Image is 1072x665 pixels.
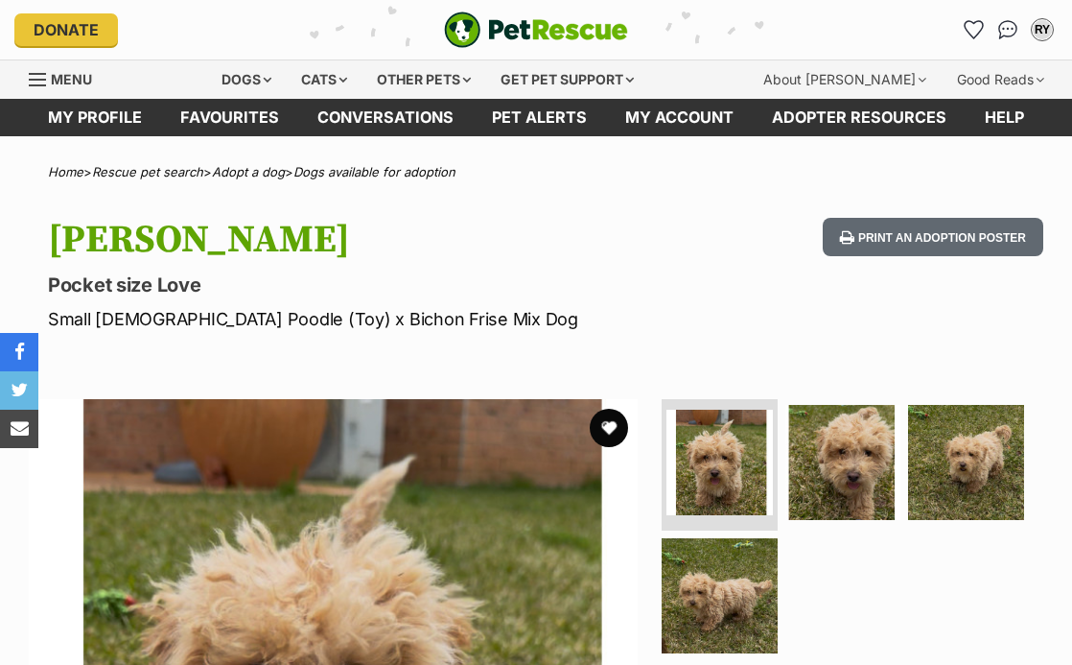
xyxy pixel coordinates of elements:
[48,272,657,298] p: Pocket size Love
[29,60,105,95] a: Menu
[590,409,628,447] button: favourite
[212,164,285,179] a: Adopt a dog
[48,164,83,179] a: Home
[958,14,1058,45] ul: Account quick links
[908,405,1024,521] img: Photo of Freddie
[161,99,298,136] a: Favourites
[750,60,940,99] div: About [PERSON_NAME]
[753,99,966,136] a: Adopter resources
[208,60,285,99] div: Dogs
[487,60,647,99] div: Get pet support
[944,60,1058,99] div: Good Reads
[606,99,753,136] a: My account
[823,218,1043,257] button: Print an adoption poster
[29,99,161,136] a: My profile
[363,60,484,99] div: Other pets
[14,13,118,46] a: Donate
[785,405,901,521] img: Photo of Freddie
[444,12,628,48] a: PetRescue
[966,99,1043,136] a: Help
[473,99,606,136] a: Pet alerts
[998,20,1018,39] img: chat-41dd97257d64d25036548639549fe6c8038ab92f7586957e7f3b1b290dea8141.svg
[288,60,361,99] div: Cats
[1033,20,1052,39] div: RY
[293,164,455,179] a: Dogs available for adoption
[958,14,989,45] a: Favourites
[1027,14,1058,45] button: My account
[51,71,92,87] span: Menu
[298,99,473,136] a: conversations
[92,164,203,179] a: Rescue pet search
[48,306,657,332] p: Small [DEMOGRAPHIC_DATA] Poodle (Toy) x Bichon Frise Mix Dog
[992,14,1023,45] a: Conversations
[662,538,778,654] img: Photo of Freddie
[48,218,657,262] h1: [PERSON_NAME]
[666,410,773,516] img: Photo of Freddie
[444,12,628,48] img: logo-e224e6f780fb5917bec1dbf3a21bbac754714ae5b6737aabdf751b685950b380.svg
